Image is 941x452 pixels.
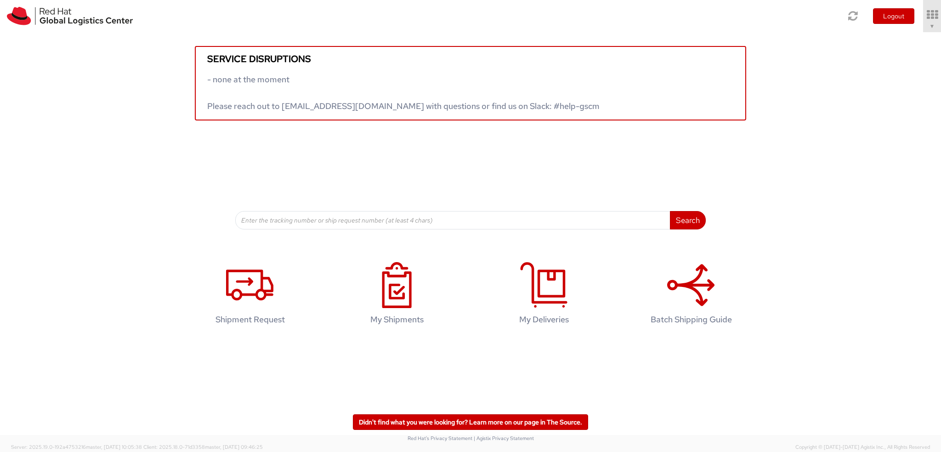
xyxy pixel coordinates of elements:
h4: My Deliveries [485,315,603,324]
span: ▼ [930,23,935,30]
a: | Agistix Privacy Statement [474,435,534,441]
input: Enter the tracking number or ship request number (at least 4 chars) [235,211,670,229]
button: Logout [873,8,914,24]
span: - none at the moment Please reach out to [EMAIL_ADDRESS][DOMAIN_NAME] with questions or find us o... [207,74,600,111]
span: Server: 2025.19.0-192a4753216 [11,444,142,450]
span: Copyright © [DATE]-[DATE] Agistix Inc., All Rights Reserved [795,444,930,451]
a: Shipment Request [181,252,319,338]
a: My Shipments [328,252,466,338]
h4: My Shipments [338,315,456,324]
a: Red Hat's Privacy Statement [408,435,472,441]
h5: Service disruptions [207,54,734,64]
button: Search [670,211,706,229]
h4: Shipment Request [191,315,309,324]
span: master, [DATE] 10:05:38 [86,444,142,450]
a: Service disruptions - none at the moment Please reach out to [EMAIL_ADDRESS][DOMAIN_NAME] with qu... [195,46,746,120]
a: Batch Shipping Guide [622,252,760,338]
span: master, [DATE] 09:46:25 [205,444,263,450]
h4: Batch Shipping Guide [632,315,750,324]
img: rh-logistics-00dfa346123c4ec078e1.svg [7,7,133,25]
span: Client: 2025.18.0-71d3358 [143,444,263,450]
a: My Deliveries [475,252,613,338]
a: Didn't find what you were looking for? Learn more on our page in The Source. [353,414,588,430]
